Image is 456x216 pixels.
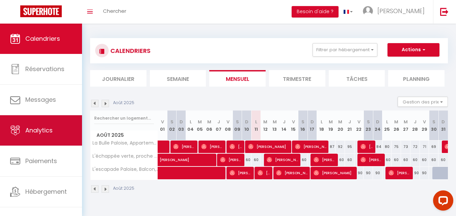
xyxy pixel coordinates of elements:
div: 60 [410,154,420,166]
span: [PERSON_NAME] Sow [360,153,382,166]
th: 16 [298,111,307,141]
span: [PERSON_NAME] [230,140,242,153]
th: 29 [420,111,429,141]
abbr: S [367,119,370,125]
th: 19 [326,111,336,141]
abbr: M [329,119,333,125]
div: 60 [392,154,401,166]
span: [PERSON_NAME] [360,140,373,153]
div: 84 [373,141,382,153]
div: 90 [354,167,364,179]
span: [PERSON_NAME] [173,140,195,153]
div: 60 [401,154,410,166]
span: [PERSON_NAME] [258,166,270,179]
th: 27 [401,111,410,141]
th: 21 [345,111,354,141]
p: Août 2025 [113,185,134,192]
span: Paiements [25,157,57,165]
th: 31 [438,111,448,141]
div: 80 [382,141,392,153]
div: 60 [298,154,307,166]
abbr: V [357,119,360,125]
span: Analytics [25,126,53,134]
span: L'échappée verte, proche Château [91,154,159,159]
abbr: L [386,119,388,125]
div: 69 [429,141,438,153]
span: [PERSON_NAME] [377,7,425,15]
div: 90 [364,167,373,179]
div: 60 [420,154,429,166]
li: Planning [388,70,445,87]
th: 26 [392,111,401,141]
th: 09 [233,111,242,141]
a: [PERSON_NAME] [158,154,167,166]
div: 90 [373,167,382,179]
div: 60 [382,154,392,166]
span: [PERSON_NAME] [295,140,326,153]
th: 15 [289,111,298,141]
span: [PERSON_NAME] [276,166,307,179]
abbr: J [217,119,220,125]
span: [PERSON_NAME] [230,166,251,179]
th: 06 [205,111,214,141]
li: Journalier [90,70,146,87]
span: [PERSON_NAME] [314,166,354,179]
span: Messages [25,95,56,104]
th: 01 [158,111,167,141]
abbr: M [198,119,202,125]
div: 72 [410,141,420,153]
th: 17 [307,111,317,141]
span: La Bulle Paloise, Appartement, hyper-centre [91,141,159,146]
img: ... [363,6,373,16]
span: [PERSON_NAME] [314,153,336,166]
iframe: LiveChat chat widget [428,188,456,216]
span: Hébergement [25,187,67,196]
th: 30 [429,111,438,141]
abbr: D [180,119,183,125]
abbr: S [301,119,304,125]
div: 95 [345,141,354,153]
abbr: M [263,119,267,125]
abbr: L [321,119,323,125]
div: 73 [401,141,410,153]
th: 25 [382,111,392,141]
th: 04 [186,111,195,141]
th: 22 [354,111,364,141]
th: 08 [223,111,233,141]
span: [PERSON_NAME] [201,140,223,153]
button: Gestion des prix [398,97,448,107]
th: 24 [373,111,382,141]
span: [PERSON_NAME] [388,166,410,179]
th: 07 [214,111,223,141]
th: 10 [242,111,251,141]
abbr: J [283,119,286,125]
li: Tâches [329,70,385,87]
div: 90 [410,167,420,179]
span: Août 2025 [90,130,158,140]
span: [PERSON_NAME] [160,150,253,163]
abbr: V [226,119,230,125]
th: 12 [261,111,270,141]
abbr: J [348,119,351,125]
abbr: S [170,119,173,125]
abbr: D [311,119,314,125]
li: Semaine [150,70,206,87]
th: 02 [167,111,177,141]
abbr: L [190,119,192,125]
img: Super Booking [20,5,62,17]
button: Filtrer par hébergement [313,43,377,57]
span: L'escapade Paloise, Balcon, Garage privé [91,167,159,172]
img: logout [440,7,449,16]
th: 18 [317,111,326,141]
div: 60 [438,154,448,166]
div: 60 [429,154,438,166]
abbr: J [414,119,417,125]
abbr: V [423,119,426,125]
button: Besoin d'aide ? [292,6,339,18]
abbr: S [432,119,435,125]
abbr: S [236,119,239,125]
th: 14 [279,111,289,141]
div: 75 [392,141,401,153]
div: 71 [420,141,429,153]
abbr: D [376,119,379,125]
